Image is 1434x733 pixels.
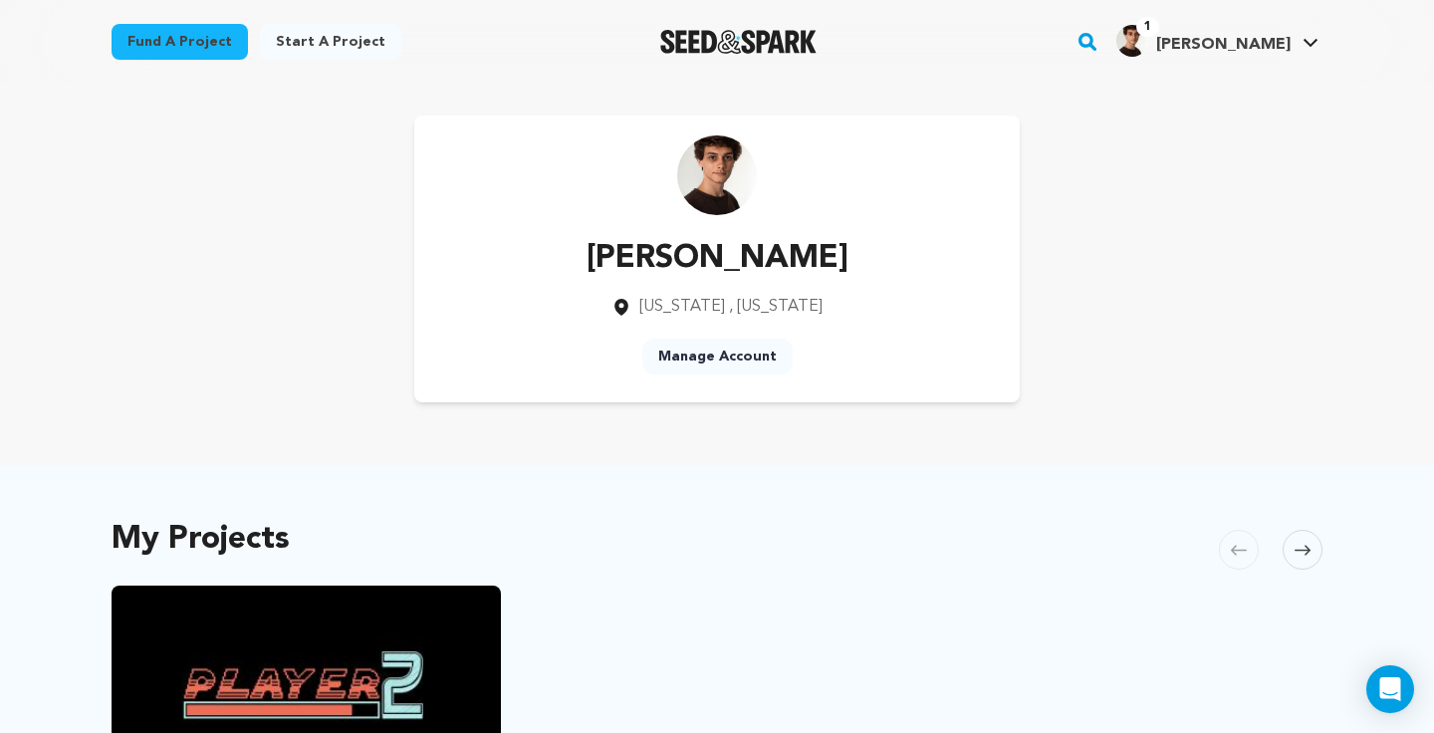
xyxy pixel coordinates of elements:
[1136,17,1159,37] span: 1
[112,526,290,554] h2: My Projects
[660,30,817,54] a: Seed&Spark Homepage
[1116,25,1148,57] img: 7ac5759f7ed93658.jpg
[587,235,848,283] p: [PERSON_NAME]
[639,299,725,315] span: [US_STATE]
[1116,25,1291,57] div: Jeremy C.'s Profile
[1366,665,1414,713] div: Open Intercom Messenger
[677,135,757,215] img: https://seedandspark-static.s3.us-east-2.amazonaws.com/images/User/002/302/632/medium/7ac5759f7ed...
[1156,37,1291,53] span: [PERSON_NAME]
[729,299,823,315] span: , [US_STATE]
[1112,21,1322,63] span: Jeremy C.'s Profile
[660,30,817,54] img: Seed&Spark Logo Dark Mode
[260,24,401,60] a: Start a project
[112,24,248,60] a: Fund a project
[1112,21,1322,57] a: Jeremy C.'s Profile
[642,339,793,374] a: Manage Account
